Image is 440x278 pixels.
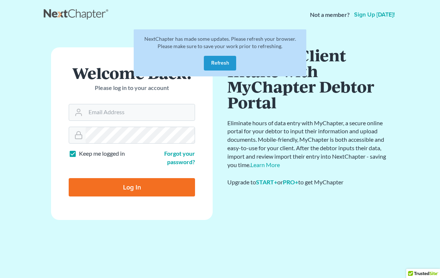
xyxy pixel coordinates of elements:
h1: Welcome Back! [69,65,195,81]
a: START+ [256,178,277,185]
a: PRO+ [283,178,298,185]
h1: Simplify Client Intake with MyChapter Debtor Portal [227,47,389,110]
label: Keep me logged in [79,149,125,158]
input: Log In [69,178,195,196]
p: Please log in to your account [69,84,195,92]
input: Email Address [86,104,195,120]
span: NextChapter has made some updates. Please refresh your browser. Please make sure to save your wor... [144,36,296,49]
button: Refresh [204,56,236,71]
p: Eliminate hours of data entry with MyChapter, a secure online portal for your debtor to input the... [227,119,389,169]
a: Learn More [250,161,280,168]
strong: Not a member? [310,11,350,19]
a: Sign up [DATE]! [353,12,396,18]
div: Upgrade to or to get MyChapter [227,178,389,187]
a: Forgot your password? [164,150,195,165]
